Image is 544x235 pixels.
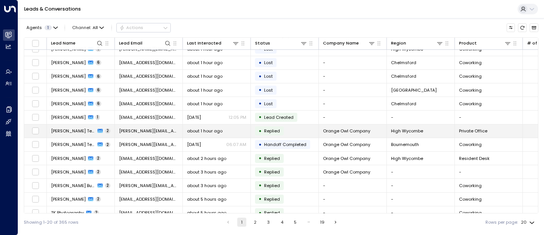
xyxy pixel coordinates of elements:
span: Chelmsford [391,73,416,79]
button: Go to page 4 [277,218,286,227]
span: Toggle select row [32,168,39,176]
td: - [455,111,523,124]
td: - [319,70,387,83]
span: Laura Cowling [51,87,86,93]
span: rob@wearenv.co.uk [119,60,178,66]
span: about 1 hour ago [187,128,223,134]
span: High Wycombe [391,155,423,161]
span: Luke McManus [51,73,86,79]
div: … [304,218,313,227]
span: alexa@patch.work [119,169,178,175]
span: tapkelly17@yahoo.com [119,210,178,216]
span: 6 [96,74,101,79]
div: Lead Email [119,40,142,47]
div: Lead Email [119,40,171,47]
span: rosie@patch.work [119,141,178,147]
span: TK Photography [51,210,84,216]
span: Coworking [459,141,482,147]
div: Button group with a nested menu [116,23,171,32]
span: Channel: [70,23,107,32]
div: • [258,126,262,136]
span: about 1 hour ago [187,60,223,66]
button: Customize [507,23,515,32]
span: 6 [96,60,101,65]
span: Rob Main [51,60,86,66]
span: Replied [264,128,280,134]
div: • [258,140,262,150]
button: Go to next page [331,218,340,227]
span: Orange Owl Company [323,128,370,134]
div: Last Interacted [187,40,239,47]
div: Showing 1-20 of 365 rows [24,219,79,226]
span: ljcowling@att.net [119,87,178,93]
div: Company Name [323,40,359,47]
span: High Wycombe [391,128,423,134]
td: - [387,179,455,192]
span: Alexa Scott-Dalgleish [51,155,86,161]
span: about 2 hours ago [187,155,226,161]
span: Toggle select row [32,155,39,162]
div: Lead Name [51,40,76,47]
span: about 1 hour ago [187,101,223,107]
span: Toggle select row [32,100,39,108]
span: Toggle select row [32,72,39,80]
span: Chelmsford [391,60,416,66]
span: alexa@patch.work [119,155,178,161]
span: Chelmsford [391,101,416,107]
button: Archived Leads [530,23,538,32]
div: Product [459,40,477,47]
span: 2 [105,128,110,134]
span: Coworking [459,101,482,107]
p: 06:07 AM [226,141,246,147]
span: 2 [105,142,110,147]
td: - [319,179,387,192]
span: Toggle select row [32,86,39,94]
div: Status [255,40,270,47]
span: All [93,25,98,30]
div: • [258,71,262,81]
span: 2 [94,210,99,215]
span: Replied [264,210,280,216]
span: 6 [96,88,101,93]
span: Handoff Completed [264,141,306,147]
div: • [258,208,262,218]
td: - [319,83,387,97]
div: Lead Name [51,40,103,47]
button: page 1 [237,218,246,227]
span: 1 [45,25,52,30]
span: 2 [96,169,101,175]
span: Replied [264,196,280,202]
span: about 3 hours ago [187,183,226,189]
button: Actions [116,23,171,32]
span: Lost [264,73,273,79]
p: 12:05 PM [229,114,246,120]
label: Rows per page: [485,219,518,226]
td: - [387,111,455,124]
span: Lead Created [264,114,294,120]
span: tomjbridge1992@gmail.com [119,196,178,202]
span: Tom Bridge [51,196,86,202]
div: Product [459,40,511,47]
td: - [319,193,387,206]
div: • [258,85,262,95]
span: Megan Stopps [51,114,86,120]
span: about 1 hour ago [187,87,223,93]
nav: pagination navigation [223,218,341,227]
span: Coworking [459,210,482,216]
button: Go to page 2 [250,218,260,227]
span: meganstopps@hotmail.co.uk [119,101,178,107]
span: 2 [96,197,101,202]
span: about 5 hours ago [187,210,226,216]
span: Toggle select row [32,195,39,203]
span: 2 [105,183,110,188]
span: luketmcmanus@hotmail.com [119,73,178,79]
div: • [258,180,262,190]
div: Last Interacted [187,40,221,47]
td: - [319,56,387,69]
span: Jul 23, 2025 [187,114,201,120]
span: Lost [264,87,273,93]
span: Resident Desk [459,155,490,161]
span: Replied [264,155,280,161]
div: Actions [119,25,143,30]
span: Replied [264,169,280,175]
